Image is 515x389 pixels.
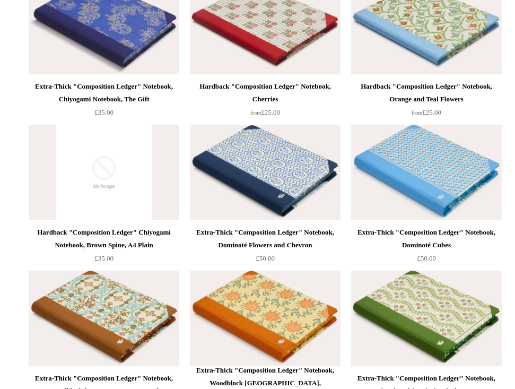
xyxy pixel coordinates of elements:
a: Extra-Thick "Composition Ledger" Notebook, Chiyogami Notebook, The Gift £35.00 [29,80,179,124]
a: Hardback "Composition Ledger" Notebook, Cherries from£25.00 [190,80,341,124]
a: Extra-Thick "Composition Ledger" Notebook, Dominoté Cubes Extra-Thick "Composition Ledger" Notebo... [351,125,502,220]
span: £35.00 [94,254,114,262]
a: Extra-Thick "Composition Ledger" Notebook, Dominoté Tralci e Fiori, Tricolore Green Extra-Thick "... [351,271,502,366]
div: Hardback "Composition Ledger" Chiyogami Notebook, Brown Spine, A4 Plain [31,226,177,252]
a: Extra-Thick "Composition Ledger" Notebook, Woodblock Sicily, Orange Extra-Thick "Composition Ledg... [190,271,341,366]
div: Hardback "Composition Ledger" Notebook, Orange and Teal Flowers [354,80,499,106]
a: Extra-Thick "Composition Ledger" Notebook, Dominoté Flowers and Chevron £50.00 [190,226,341,270]
img: Extra-Thick "Composition Ledger" Notebook, Dominoté Cubes [351,125,502,220]
span: £25.00 [412,108,441,116]
span: £25.00 [250,108,280,116]
div: Extra-Thick "Composition Ledger" Notebook, Dominoté Flowers and Chevron [193,226,338,252]
img: Extra-Thick "Composition Ledger" Notebook, Woodblock Sicily, Orange [190,271,341,366]
div: Extra-Thick "Composition Ledger" Notebook, Dominoté Cubes [354,226,499,252]
a: Hardback "Composition Ledger" Chiyogami Notebook, Brown Spine, A4 Plain £35.00 [29,226,179,270]
img: Extra-Thick "Composition Ledger" Notebook, Dominoté Flowers and Chevron [190,125,341,220]
span: £50.00 [256,254,275,262]
div: Hardback "Composition Ledger" Notebook, Cherries [193,80,338,106]
a: Hardback "Composition Ledger" Notebook, Orange and Teal Flowers from£25.00 [351,80,502,124]
span: £50.00 [417,254,436,262]
span: £35.00 [94,108,114,116]
a: Extra-Thick "Composition Ledger" Notebook, Dominoté Flowers and Chevron Extra-Thick "Composition ... [190,125,341,220]
img: Extra-Thick "Composition Ledger" Notebook, Woodblock Piedmont [29,271,179,366]
a: Extra-Thick "Composition Ledger" Notebook, Woodblock Piedmont Extra-Thick "Composition Ledger" No... [29,271,179,366]
div: Extra-Thick "Composition Ledger" Notebook, Chiyogami Notebook, The Gift [31,80,177,106]
span: from [412,110,422,116]
a: Extra-Thick "Composition Ledger" Notebook, Dominoté Cubes £50.00 [351,226,502,270]
img: no-image-2048-a2addb12_grande.gif [29,125,179,220]
img: Extra-Thick "Composition Ledger" Notebook, Dominoté Tralci e Fiori, Tricolore Green [351,271,502,366]
span: from [250,110,261,116]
